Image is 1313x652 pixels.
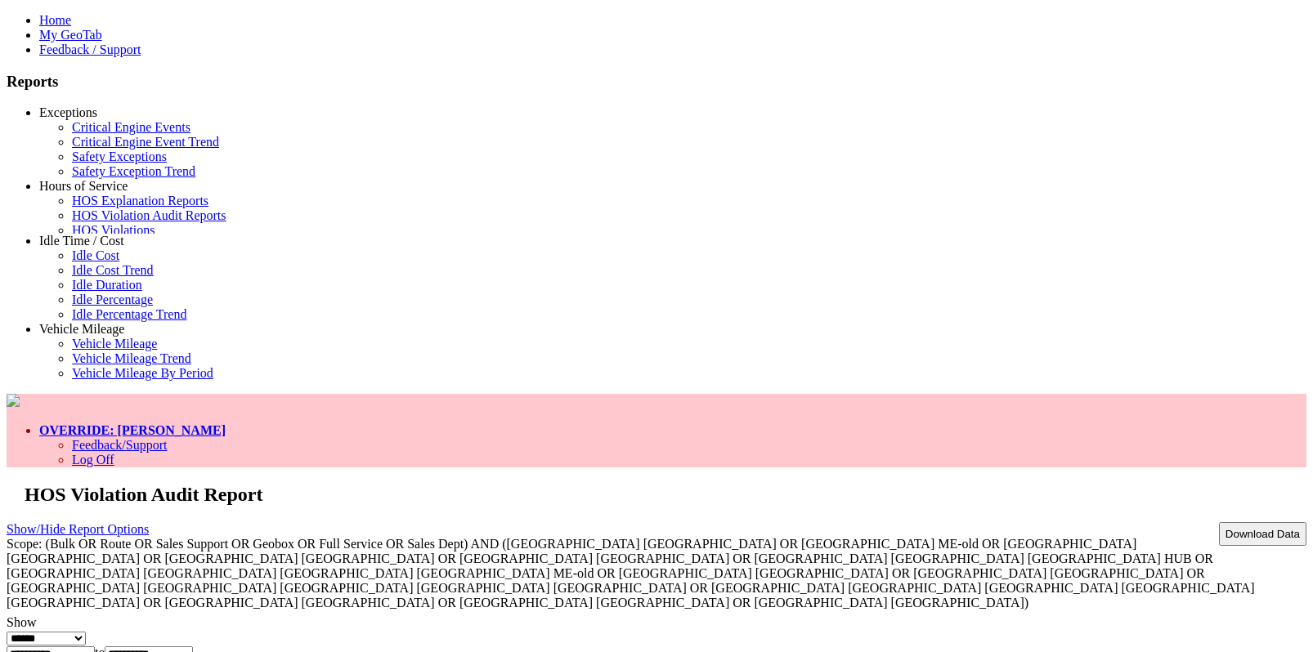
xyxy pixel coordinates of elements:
[72,223,155,237] a: HOS Violations
[72,293,153,306] a: Idle Percentage
[39,322,124,336] a: Vehicle Mileage
[72,150,167,163] a: Safety Exceptions
[7,615,36,629] label: Show
[1219,522,1306,546] button: Download Data
[7,394,20,407] img: pepsilogo.png
[39,105,97,119] a: Exceptions
[72,438,167,452] a: Feedback/Support
[72,307,186,321] a: Idle Percentage Trend
[72,164,195,178] a: Safety Exception Trend
[7,73,1306,91] h3: Reports
[7,518,149,540] a: Show/Hide Report Options
[7,537,1255,610] span: Scope: (Bulk OR Route OR Sales Support OR Geobox OR Full Service OR Sales Dept) AND ([GEOGRAPHIC_...
[39,13,71,27] a: Home
[39,28,102,42] a: My GeoTab
[72,263,154,277] a: Idle Cost Trend
[72,208,226,222] a: HOS Violation Audit Reports
[25,484,1306,506] h2: HOS Violation Audit Report
[72,453,114,467] a: Log Off
[72,120,190,134] a: Critical Engine Events
[72,366,213,380] a: Vehicle Mileage By Period
[39,234,124,248] a: Idle Time / Cost
[39,179,128,193] a: Hours of Service
[72,135,219,149] a: Critical Engine Event Trend
[39,42,141,56] a: Feedback / Support
[72,278,142,292] a: Idle Duration
[72,194,208,208] a: HOS Explanation Reports
[39,423,226,437] a: OVERRIDE: [PERSON_NAME]
[72,337,157,351] a: Vehicle Mileage
[72,248,119,262] a: Idle Cost
[72,351,191,365] a: Vehicle Mileage Trend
